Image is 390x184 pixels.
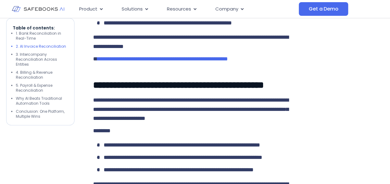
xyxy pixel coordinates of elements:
li: 1. Bank Reconciliation in Real-Time [16,31,68,41]
nav: Menu [74,3,299,15]
li: Conclusion: One Platform, Multiple Wins [16,109,68,119]
li: 4. Billing & Revenue Reconciliation [16,70,68,80]
li: 5. Payroll & Expense Reconciliation [16,83,68,93]
span: Product [79,6,97,13]
span: Get a Demo [309,6,338,12]
span: Resources [167,6,191,13]
li: 2. AI Invoice Reconciliation [16,44,68,49]
div: Menu Toggle [74,3,299,15]
span: Company [215,6,238,13]
a: Get a Demo [299,2,348,16]
li: 3. Intercompany Reconciliation Across Entities [16,52,68,67]
span: Solutions [122,6,143,13]
p: Table of contents: [13,25,68,31]
li: Why AI Beats Traditional Automation Tools [16,96,68,106]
